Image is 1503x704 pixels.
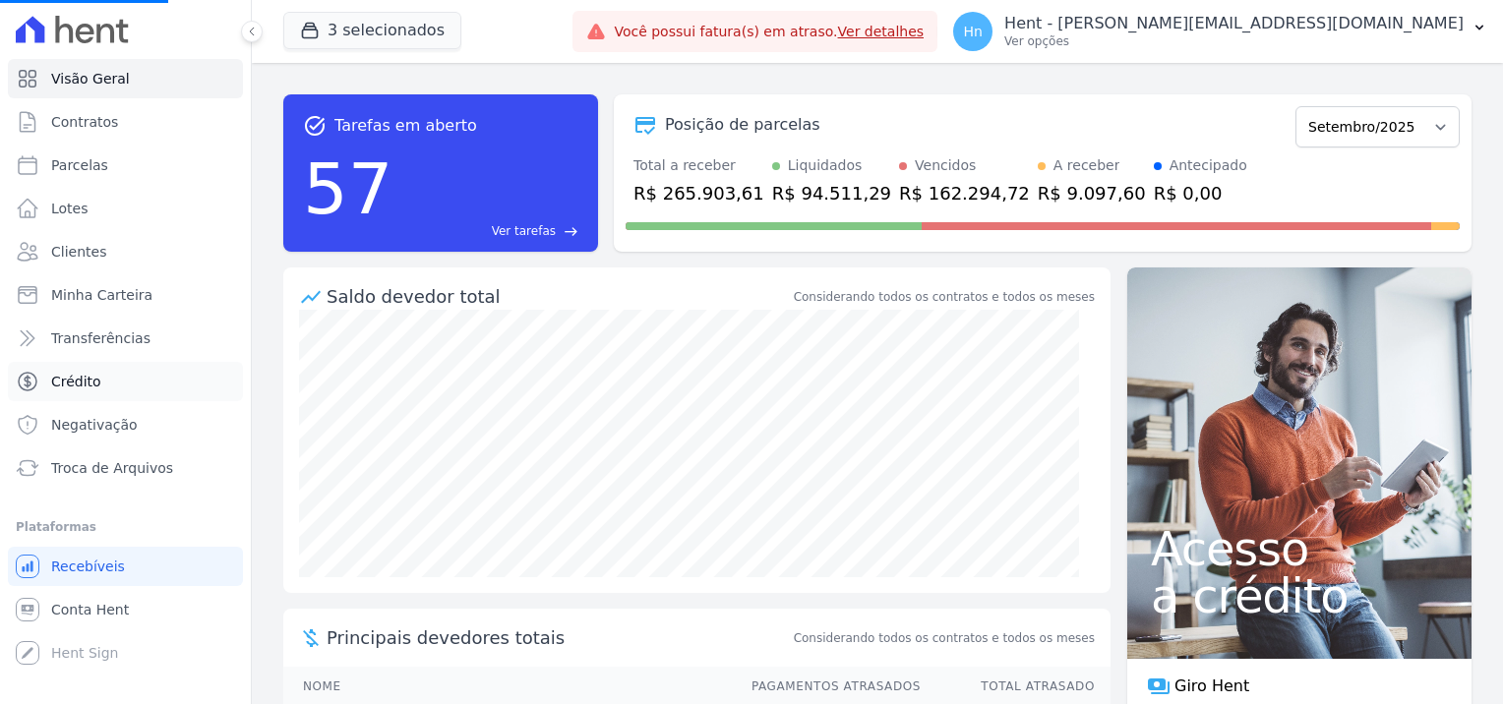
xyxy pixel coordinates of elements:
span: Crédito [51,372,101,391]
a: Contratos [8,102,243,142]
span: Clientes [51,242,106,262]
a: Recebíveis [8,547,243,586]
div: R$ 162.294,72 [899,180,1030,206]
span: Parcelas [51,155,108,175]
span: Transferências [51,328,150,348]
div: A receber [1053,155,1120,176]
div: R$ 9.097,60 [1038,180,1146,206]
a: Lotes [8,189,243,228]
span: Visão Geral [51,69,130,88]
a: Conta Hent [8,590,243,629]
a: Ver tarefas east [401,222,578,240]
a: Negativação [8,405,243,444]
div: Considerando todos os contratos e todos os meses [794,288,1095,306]
span: Minha Carteira [51,285,152,305]
button: 3 selecionados [283,12,461,49]
a: Clientes [8,232,243,271]
span: task_alt [303,114,327,138]
span: Conta Hent [51,600,129,619]
span: Contratos [51,112,118,132]
div: R$ 94.511,29 [772,180,891,206]
div: R$ 0,00 [1154,180,1247,206]
p: Hent - [PERSON_NAME][EMAIL_ADDRESS][DOMAIN_NAME] [1004,14,1464,33]
div: Antecipado [1170,155,1247,176]
a: Parcelas [8,146,243,185]
div: Posição de parcelas [665,113,820,137]
div: 57 [303,138,393,240]
a: Minha Carteira [8,275,243,315]
a: Crédito [8,362,243,401]
span: Tarefas em aberto [334,114,477,138]
span: Lotes [51,199,89,218]
span: Hn [963,25,982,38]
button: Hn Hent - [PERSON_NAME][EMAIL_ADDRESS][DOMAIN_NAME] Ver opções [937,4,1503,59]
span: east [564,224,578,239]
div: Plataformas [16,515,235,539]
span: Você possui fatura(s) em atraso. [614,22,924,42]
span: a crédito [1151,572,1448,619]
div: Vencidos [915,155,976,176]
div: Total a receber [633,155,764,176]
div: R$ 265.903,61 [633,180,764,206]
span: Recebíveis [51,557,125,576]
div: Saldo devedor total [327,283,790,310]
span: Ver tarefas [492,222,556,240]
span: Negativação [51,415,138,435]
span: Considerando todos os contratos e todos os meses [794,629,1095,647]
a: Ver detalhes [838,24,925,39]
span: Acesso [1151,525,1448,572]
span: Giro Hent [1174,675,1249,698]
div: Liquidados [788,155,863,176]
p: Ver opções [1004,33,1464,49]
a: Visão Geral [8,59,243,98]
span: Principais devedores totais [327,624,790,651]
a: Troca de Arquivos [8,448,243,488]
span: Troca de Arquivos [51,458,173,478]
a: Transferências [8,319,243,358]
